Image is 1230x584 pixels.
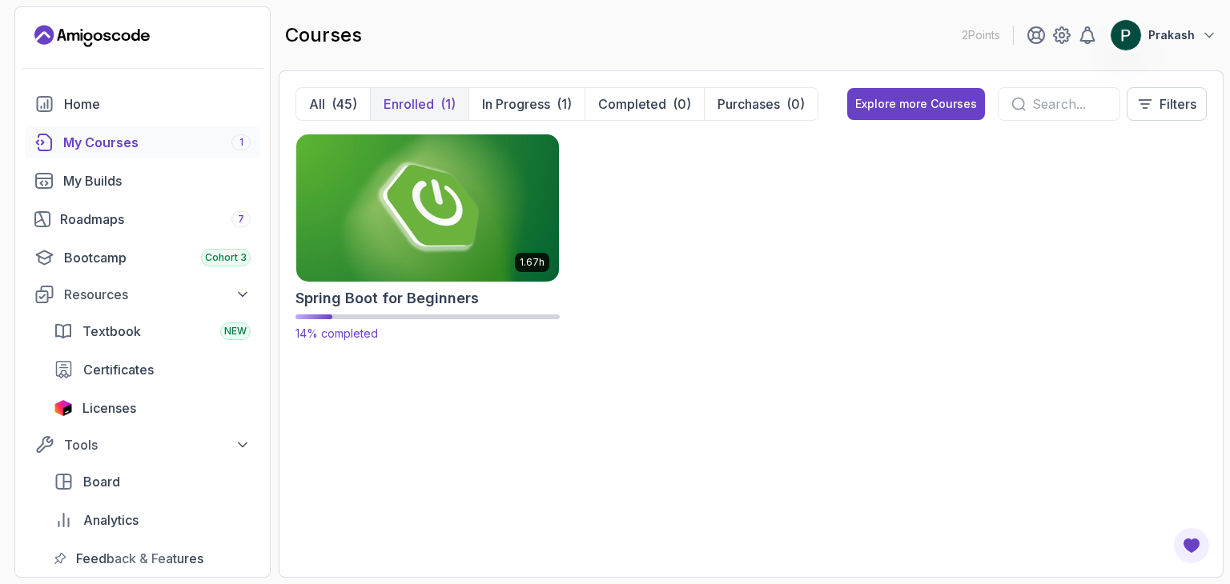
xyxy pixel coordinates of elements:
div: (45) [332,94,357,114]
button: In Progress(1) [468,88,585,120]
span: 1 [239,136,243,149]
div: (1) [440,94,456,114]
p: Enrolled [384,94,434,114]
img: jetbrains icon [54,400,73,416]
span: NEW [224,325,247,338]
div: (0) [673,94,691,114]
a: licenses [44,392,260,424]
a: home [25,88,260,120]
button: Enrolled(1) [370,88,468,120]
span: 7 [238,213,244,226]
p: Completed [598,94,666,114]
a: courses [25,126,260,158]
button: Resources [25,280,260,309]
a: Landing page [34,23,150,49]
span: Licenses [82,398,136,418]
div: My Courses [63,133,251,152]
button: Open Feedback Button [1172,526,1211,565]
span: Analytics [83,510,139,530]
span: Feedback & Features [76,549,203,568]
div: Explore more Courses [855,96,977,112]
img: user profile image [1111,20,1141,50]
span: 14% completed [295,326,378,340]
div: My Builds [63,171,251,190]
div: Roadmaps [60,210,251,229]
button: Filters [1127,87,1207,121]
p: Purchases [717,94,780,114]
p: Filters [1160,94,1196,114]
div: (1) [557,94,572,114]
div: Bootcamp [64,248,251,267]
p: 2 Points [962,27,1000,43]
a: roadmaps [25,203,260,235]
button: Tools [25,430,260,459]
span: Certificates [83,360,154,379]
span: Cohort 3 [205,251,247,264]
div: Home [64,94,251,114]
button: Explore more Courses [847,88,985,120]
button: All(45) [296,88,370,120]
a: bootcamp [25,242,260,274]
span: Textbook [82,322,141,341]
a: board [44,466,260,498]
p: 1.67h [520,256,545,269]
button: Purchases(0) [704,88,818,120]
div: Resources [64,285,251,304]
button: user profile imagePrakash [1110,19,1217,51]
h2: courses [285,22,362,48]
p: Prakash [1148,27,1195,43]
a: feedback [44,542,260,574]
a: analytics [44,504,260,536]
button: Completed(0) [585,88,704,120]
div: (0) [786,94,805,114]
p: In Progress [482,94,550,114]
a: builds [25,165,260,197]
p: All [309,94,325,114]
div: Tools [64,435,251,454]
a: textbook [44,315,260,347]
a: certificates [44,354,260,386]
img: Spring Boot for Beginners card [290,130,565,285]
span: Board [83,472,120,491]
input: Search... [1032,94,1107,114]
h2: Spring Boot for Beginners [295,287,479,310]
